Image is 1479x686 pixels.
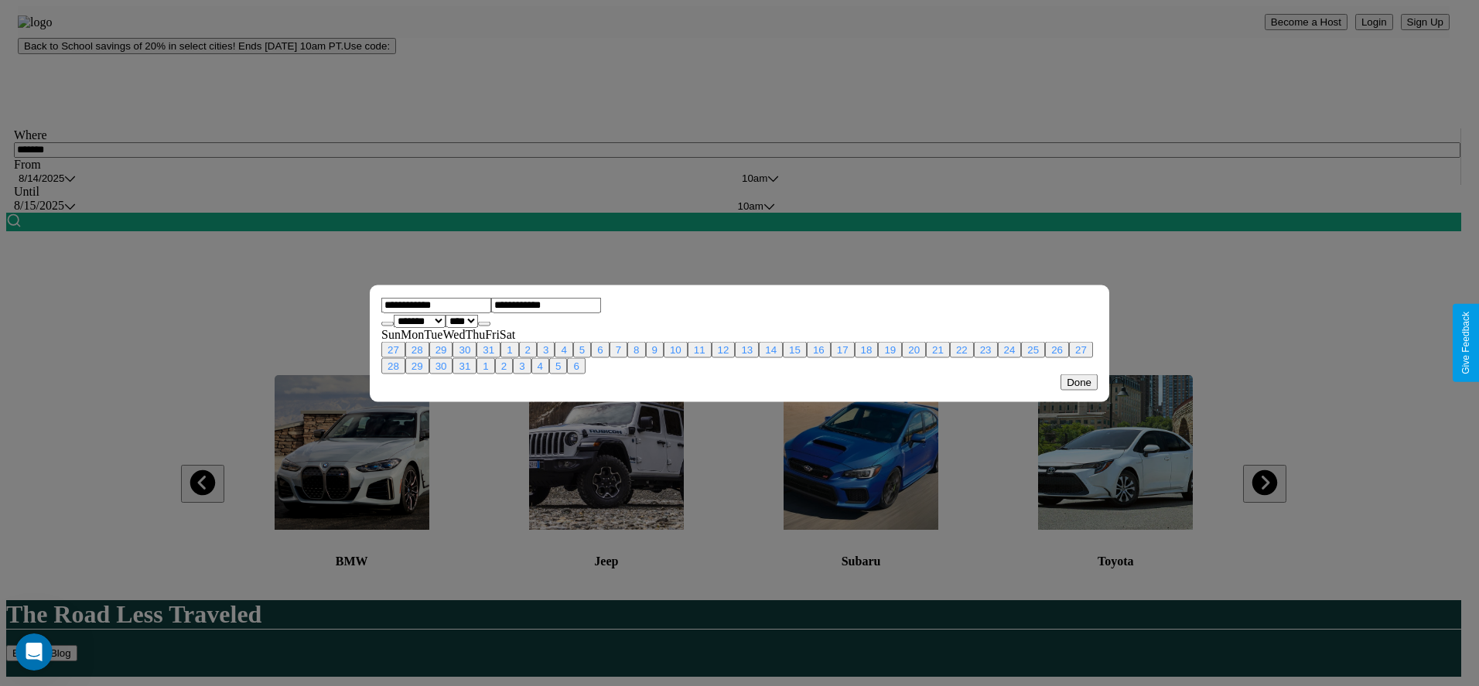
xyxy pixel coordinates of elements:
[1075,343,1087,355] span: 27
[442,327,465,340] span: Wed
[694,343,705,355] span: 11
[652,343,658,355] span: 9
[412,343,423,355] span: 28
[1069,341,1093,357] button: 27
[525,343,531,355] span: 2
[813,343,825,355] span: 16
[789,343,801,355] span: 15
[549,357,567,374] button: 5
[670,343,681,355] span: 10
[718,343,729,355] span: 12
[688,341,712,357] button: 11
[1021,341,1045,357] button: 25
[627,341,645,357] button: 8
[616,343,621,355] span: 7
[555,341,572,357] button: 4
[902,341,926,357] button: 20
[531,357,549,374] button: 4
[507,343,512,355] span: 1
[759,341,783,357] button: 14
[1061,374,1098,390] button: Done
[855,341,879,357] button: 18
[513,357,531,374] button: 3
[1004,343,1016,355] span: 24
[926,341,950,357] button: 21
[956,343,968,355] span: 22
[436,360,447,371] span: 30
[412,360,423,371] span: 29
[735,341,759,357] button: 13
[483,360,488,371] span: 1
[483,343,494,355] span: 31
[500,327,515,340] span: Sat
[476,357,494,374] button: 1
[429,341,453,357] button: 29
[459,360,470,371] span: 31
[543,343,548,355] span: 3
[591,341,609,357] button: 6
[908,343,920,355] span: 20
[485,327,500,340] span: Fri
[932,343,944,355] span: 21
[381,341,405,357] button: 27
[465,327,485,340] span: Thu
[878,341,902,357] button: 19
[950,341,974,357] button: 22
[519,341,537,357] button: 2
[634,343,639,355] span: 8
[807,341,831,357] button: 16
[381,327,401,340] span: Sun
[974,341,998,357] button: 23
[980,343,992,355] span: 23
[555,360,561,371] span: 5
[501,360,507,371] span: 2
[538,360,543,371] span: 4
[405,357,429,374] button: 29
[567,357,585,374] button: 6
[15,633,53,671] iframe: Intercom live chat
[381,357,405,374] button: 28
[537,341,555,357] button: 3
[783,341,807,357] button: 15
[831,341,855,357] button: 17
[476,341,500,357] button: 31
[573,341,591,357] button: 5
[424,327,442,340] span: Tue
[610,341,627,357] button: 7
[519,360,524,371] span: 3
[429,357,453,374] button: 30
[453,341,476,357] button: 30
[459,343,470,355] span: 30
[884,343,896,355] span: 19
[388,343,399,355] span: 27
[405,341,429,357] button: 28
[646,341,664,357] button: 9
[436,343,447,355] span: 29
[579,343,585,355] span: 5
[998,341,1022,357] button: 24
[453,357,476,374] button: 31
[573,360,579,371] span: 6
[1027,343,1039,355] span: 25
[1051,343,1063,355] span: 26
[597,343,603,355] span: 6
[664,341,688,357] button: 10
[401,327,424,340] span: Mon
[500,341,518,357] button: 1
[388,360,399,371] span: 28
[495,357,513,374] button: 2
[1045,341,1069,357] button: 26
[712,341,736,357] button: 12
[765,343,777,355] span: 14
[861,343,873,355] span: 18
[741,343,753,355] span: 13
[1460,312,1471,374] div: Give Feedback
[561,343,566,355] span: 4
[837,343,849,355] span: 17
